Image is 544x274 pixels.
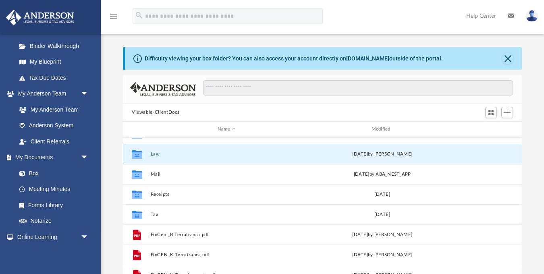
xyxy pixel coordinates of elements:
[526,10,538,22] img: User Pic
[151,151,303,156] button: Law
[306,170,459,178] div: [DATE] by ABA_NEST_APP
[306,211,459,218] div: [DATE]
[306,126,458,133] div: Modified
[135,11,143,20] i: search
[11,54,97,70] a: My Blueprint
[127,126,147,133] div: id
[501,107,513,118] button: Add
[6,229,97,245] a: Online Learningarrow_drop_down
[11,181,97,197] a: Meeting Minutes
[11,133,97,149] a: Client Referrals
[6,149,97,166] a: My Documentsarrow_drop_down
[462,126,518,133] div: id
[145,54,443,63] div: Difficulty viewing your box folder? You can also access your account directly on outside of the p...
[11,165,93,181] a: Box
[306,251,459,258] div: [DATE] by [PERSON_NAME]
[81,229,97,245] span: arrow_drop_down
[132,109,179,116] button: Viewable-ClientDocs
[203,80,513,95] input: Search files and folders
[306,150,459,158] div: [DATE] by [PERSON_NAME]
[502,53,513,64] button: Close
[150,126,303,133] div: Name
[346,55,389,62] a: [DOMAIN_NAME]
[11,118,97,134] a: Anderson System
[6,86,97,102] a: My Anderson Teamarrow_drop_down
[4,10,77,25] img: Anderson Advisors Platinum Portal
[109,11,118,21] i: menu
[151,252,303,257] button: FinCEN_K Terrafranca.pdf
[81,149,97,166] span: arrow_drop_down
[306,231,459,238] div: [DATE] by [PERSON_NAME]
[151,171,303,176] button: Mail
[485,107,497,118] button: Switch to Grid View
[306,191,459,198] div: [DATE]
[109,15,118,21] a: menu
[11,197,93,213] a: Forms Library
[11,38,101,54] a: Binder Walkthrough
[151,191,303,197] button: Receipts
[11,102,93,118] a: My Anderson Team
[151,212,303,217] button: Tax
[11,70,101,86] a: Tax Due Dates
[11,213,97,229] a: Notarize
[81,86,97,102] span: arrow_drop_down
[151,232,303,237] button: FinCen _B Terrafranca.pdf
[11,245,97,261] a: Courses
